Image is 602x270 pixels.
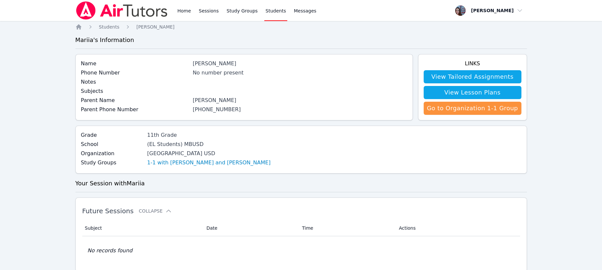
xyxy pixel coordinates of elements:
[81,159,143,167] label: Study Groups
[193,96,407,104] div: [PERSON_NAME]
[147,150,271,157] div: [GEOGRAPHIC_DATA] USD
[193,69,407,77] div: No number present
[147,140,271,148] div: (EL Students) MBUSD
[81,106,189,114] label: Parent Phone Number
[136,24,174,30] a: [PERSON_NAME]
[81,140,143,148] label: School
[193,60,407,68] div: [PERSON_NAME]
[424,86,521,99] a: View Lesson Plans
[75,35,527,45] h3: Mariia 's Information
[147,159,271,167] a: 1-1 with [PERSON_NAME] and [PERSON_NAME]
[82,220,203,236] th: Subject
[139,208,171,214] button: Collapse
[193,106,241,113] a: [PHONE_NUMBER]
[81,69,189,77] label: Phone Number
[82,236,520,265] td: No records found
[75,179,527,188] h3: Your Session with Mariia
[147,131,271,139] div: 11th Grade
[99,24,119,30] a: Students
[75,1,168,20] img: Air Tutors
[81,96,189,104] label: Parent Name
[81,87,189,95] label: Subjects
[75,24,527,30] nav: Breadcrumb
[424,60,521,68] h4: Links
[81,131,143,139] label: Grade
[202,220,298,236] th: Date
[424,70,521,83] a: View Tailored Assignments
[395,220,520,236] th: Actions
[81,78,189,86] label: Notes
[81,150,143,157] label: Organization
[81,60,189,68] label: Name
[294,8,316,14] span: Messages
[298,220,395,236] th: Time
[424,102,521,115] a: Go to Organization 1-1 Group
[82,207,134,215] span: Future Sessions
